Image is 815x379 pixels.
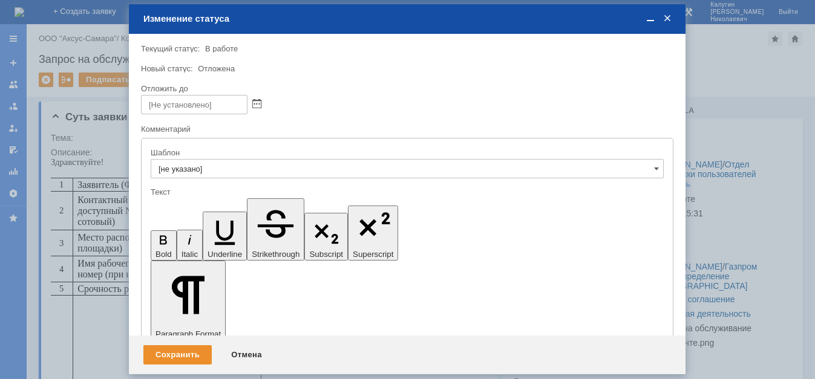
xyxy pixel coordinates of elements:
[215,138,356,158] span: Нужны совместимые картриджи для: 1. Canon LBP 2900 (12A) - 6шт.
[8,126,13,136] span: 5
[353,250,393,259] span: Superscript
[215,190,547,333] span: Нужны оригинальные картриджи для: 4. Sharp 30M28EU (BP-GT300) - 3 шт. 5. Нужны ролики, как заказы...
[141,44,200,53] label: Текущий статус:
[27,22,155,33] span: Заявитель (ФИО пользователя)
[203,212,247,261] button: Underline
[151,261,226,340] button: Paragraph Format
[247,198,304,261] button: Strikethrough
[198,64,235,73] span: Отложена
[177,230,203,261] button: Italic
[323,159,334,169] span: шт
[304,213,348,261] button: Subscript
[141,85,671,92] div: Отложить до
[8,259,13,269] span: 6
[143,13,673,24] div: Изменение статуса
[215,221,547,261] b: МФУ Epson L1455 (А3) (X2SJ001500) – Необходима замена роликов (резинок) узла подачи бумаги 1,2 ло...
[27,126,152,137] span: Срочность решения проблемы
[215,126,246,136] span: Средняя
[182,250,198,259] span: Italic
[387,169,390,179] span: .
[348,206,398,261] button: Superscript
[151,149,661,157] div: Шаблон
[27,37,201,70] span: Контактный телефон заявителя (указать доступный № телефона, по возможности - сотовый)
[205,44,238,53] span: В работе
[8,22,13,32] span: 1
[7,77,303,87] span: Драм оригинальный для МФУ Катюша M247ep (PCM247) - 20 333,00 за шт.
[215,159,377,179] span: . 3. Xerox WorkCentre 3025 (106R02773) - 10
[215,22,285,32] span: [PERSON_NAME]
[155,329,221,339] span: Paragraph Format
[7,39,191,48] span: Sharp 30M28EU (BP-GT300) - 19 670,00 за шт.
[151,188,661,196] div: Текст
[215,159,323,169] span: 2. Kyocera M2040 (1170) - 20
[644,13,656,24] span: Свернуть (Ctrl + M)
[27,248,189,280] span: Подробное описание проблемы (при необходимости приложить скриншоты, фото, видео)
[252,250,299,259] span: Strikethrough
[141,64,193,73] label: Новый статус:
[27,75,185,96] span: Место расположения заявителя (адрес площадки)
[8,81,13,91] span: 3
[377,169,388,179] span: шт
[27,101,191,122] span: Имя рабочего места / модель, серийный номер (при необходимости)
[215,48,263,58] span: 89171136838
[661,13,673,24] span: Закрыть
[309,250,343,259] span: Subscript
[208,250,242,259] span: Underline
[8,48,13,58] span: 2
[7,19,152,29] span: Kyocera M2040 (1170) - 414,00 за шт.
[141,124,671,135] div: Комментарий
[7,68,255,77] span: Комплект роликов CS-BRA-XER-VLB7035 - 630,00 за комплект.
[155,250,172,259] span: Bold
[7,10,154,19] span: Canon LBP 2900 (12A) - 424,00 за шт.
[215,81,376,91] span: г. [STREET_ADDRESS][PERSON_NAME]
[141,95,247,114] input: [Не установлено]
[7,29,209,39] span: Xerox WorkCentre 3025 (106R02773) - 535,00 за шт.
[151,230,177,261] button: Bold
[8,107,13,117] span: 4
